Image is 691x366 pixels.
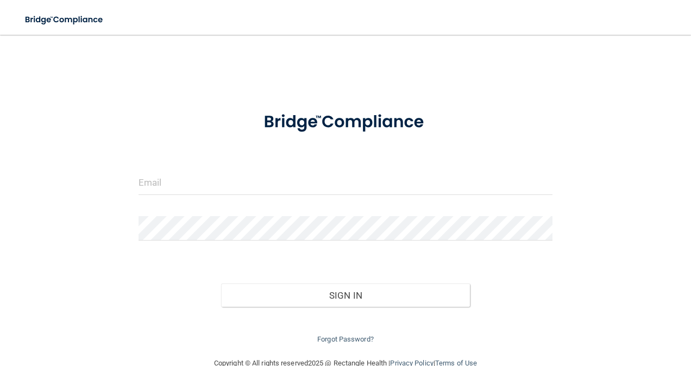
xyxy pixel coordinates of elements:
[221,283,470,307] button: Sign In
[246,100,445,144] img: bridge_compliance_login_screen.278c3ca4.svg
[139,171,553,195] input: Email
[317,335,374,343] a: Forgot Password?
[16,9,113,31] img: bridge_compliance_login_screen.278c3ca4.svg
